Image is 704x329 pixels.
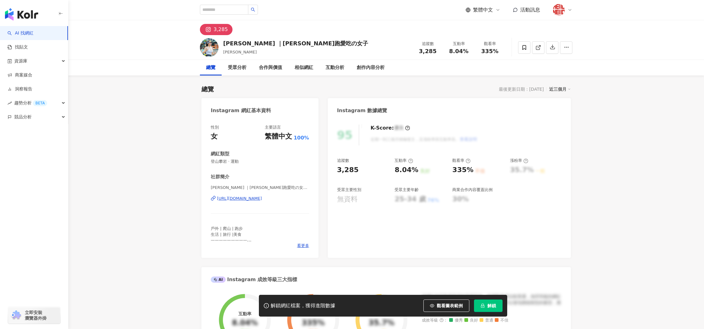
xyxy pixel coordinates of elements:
[452,158,471,163] div: 觀看率
[25,310,47,321] span: 立即安裝 瀏覽器外掛
[416,41,440,47] div: 追蹤數
[259,64,282,71] div: 合作與價值
[520,7,540,13] span: 活動訊息
[423,299,469,312] button: 觀看圖表範例
[211,276,226,283] div: AI
[211,159,309,164] span: 登山攀岩 · 運動
[7,30,34,36] a: searchAI 找網紅
[295,64,313,71] div: 相似網紅
[452,187,493,193] div: 商業合作內容覆蓋比例
[478,41,502,47] div: 觀看率
[228,64,246,71] div: 受眾分析
[487,303,496,308] span: 解鎖
[33,100,47,106] div: BETA
[211,196,309,201] a: [URL][DOMAIN_NAME]
[211,174,229,180] div: 社群簡介
[464,318,478,323] span: 良好
[297,243,309,249] span: 看更多
[211,226,297,270] span: 戶外 | 爬山 | 跑步 生活 | 旅行 |美食 ————————— •２０２５+ 📷≫週更影片（至少一支） 🐎≫萬金石[PERSON_NAME]-無傷完賽 Check 🐎≫半馬破二（延續202...
[14,96,47,110] span: 趨勢分析
[422,318,562,323] div: 成效等級 ：
[473,7,493,13] span: 繁體中文
[223,50,257,54] span: [PERSON_NAME]
[549,85,571,93] div: 近三個月
[265,132,292,141] div: 繁體中文
[437,303,463,308] span: 觀看圖表範例
[265,125,281,130] div: 主要語言
[495,318,508,323] span: 不佳
[449,318,463,323] span: 優秀
[5,8,38,21] img: logo
[481,304,485,308] span: lock
[395,187,419,193] div: 受眾主要年齡
[447,41,471,47] div: 互動率
[14,110,32,124] span: 競品分析
[480,318,493,323] span: 普通
[337,107,387,114] div: Instagram 數據總覽
[302,319,325,327] div: 335%
[395,165,418,175] div: 8.04%
[271,303,335,309] div: 解鎖網紅檔案，獲得進階數據
[200,38,219,57] img: KOL Avatar
[337,187,361,193] div: 受眾主要性別
[395,158,413,163] div: 互動率
[200,24,232,35] button: 3,285
[10,310,22,320] img: chrome extension
[7,72,32,78] a: 商案媒合
[14,54,27,68] span: 資源庫
[7,44,28,50] a: 找貼文
[201,85,214,94] div: 總覽
[206,64,215,71] div: 總覽
[337,158,349,163] div: 追蹤數
[211,125,219,130] div: 性別
[481,48,499,54] span: 335%
[371,125,410,131] div: K-Score :
[422,294,562,312] div: 該網紅的互動率和漲粉率都不錯，唯獨觀看率比較普通，為同等級的網紅的中低等級，效果不一定會好，但仍然建議可以發包開箱類型的案型，應該會比較有成效！
[232,319,258,327] div: 8.04%
[223,39,368,47] div: [PERSON_NAME] ｜[PERSON_NAME]跑愛吃の女子
[326,64,344,71] div: 互動分析
[211,151,229,157] div: 網紅類型
[474,299,503,312] button: 解鎖
[211,107,271,114] div: Instagram 網紅基本資料
[452,165,473,175] div: 335%
[337,165,359,175] div: 3,285
[7,101,12,105] span: rise
[211,132,218,141] div: 女
[499,87,544,92] div: 最後更新日期：[DATE]
[357,64,385,71] div: 創作內容分析
[251,7,255,12] span: search
[217,196,262,201] div: [URL][DOMAIN_NAME]
[211,185,309,190] span: [PERSON_NAME] ｜[PERSON_NAME]跑愛吃の女子 | jules_chen05
[211,276,297,283] div: Instagram 成效等級三大指標
[337,194,358,204] div: 無資料
[368,319,394,327] div: 35.7%
[510,158,528,163] div: 漲粉率
[419,48,437,54] span: 3,285
[294,135,309,141] span: 100%
[214,25,228,34] div: 3,285
[7,86,32,92] a: 洞察報告
[449,48,468,54] span: 8.04%
[553,4,565,16] img: %E5%A5%BD%E4%BA%8Blogo20180824.png
[8,307,60,324] a: chrome extension立即安裝 瀏覽器外掛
